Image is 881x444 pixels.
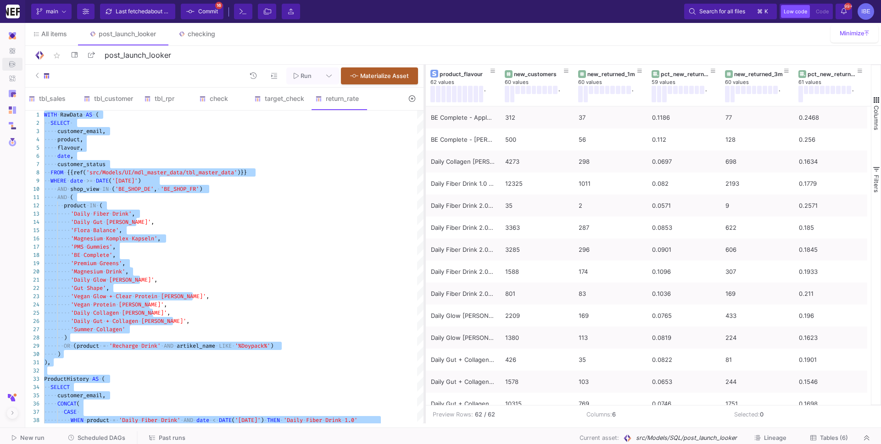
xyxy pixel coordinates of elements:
span: ···· [44,185,57,193]
span: Balance' [93,227,119,234]
span: · [63,168,67,177]
div: 0.1779 [799,173,862,194]
div: 1011 [579,173,642,194]
div: 18 [23,251,39,259]
span: ···· [44,259,57,267]
span: 'Daily [71,218,90,226]
span: Code [816,8,829,15]
span: Commit [198,5,218,18]
span: ···· [44,127,57,135]
img: Navigation icon [9,138,17,146]
span: 99+ [844,3,852,10]
div: 0.211 [799,283,862,305]
div: 3 [23,127,39,135]
div: tbl_sales [28,95,72,102]
span: customer_status [57,161,106,168]
div: 0.112 [652,129,715,150]
span: · [83,111,86,119]
img: SQL-Model type child icon [84,95,90,102]
span: ···· [44,243,57,251]
div: 8 [23,168,39,177]
span: Filters [873,175,880,193]
span: k [764,6,768,17]
span: , [112,251,116,259]
div: 61 values [798,79,867,86]
span: · [57,111,60,119]
div: target_check [254,95,304,102]
span: · [80,251,84,259]
img: SQL-Model type child icon [199,95,206,102]
span: · [99,185,102,193]
span: date [57,152,70,160]
span: '[DATE]' [112,177,138,184]
a: Navigation icon [2,135,22,150]
div: product_flavour [440,71,491,78]
div: 35 [505,195,569,216]
span: · [90,276,93,284]
img: SQL-Model type child icon [315,95,322,102]
div: pct_new_returned_1m [661,71,711,78]
span: · [157,185,160,193]
div: 500 [505,129,569,150]
span: ···· [57,267,71,276]
div: pct_new_returned_3m [808,71,858,78]
div: new_customers [514,71,564,78]
span: ( [96,111,99,118]
span: ···· [44,276,57,284]
span: ···· [44,267,57,276]
span: Tables (6) [820,434,848,441]
button: Last fetchedabout 5 hours ago [100,4,175,19]
div: Daily Collagen [PERSON_NAME] - Neutral [431,151,495,172]
span: IN [89,202,96,209]
img: SQL Model [623,433,632,443]
span: Kapseln' [132,235,157,242]
img: Navigation icon [9,122,16,129]
div: 7 [23,160,39,168]
div: 12 [23,201,39,210]
img: SQL-Model type child icon [144,95,151,102]
span: · [83,177,86,185]
div: post_launch_looker [99,30,156,38]
span: 'PMS [71,243,84,250]
span: ···· [44,144,57,152]
span: , [151,218,154,226]
span: , [154,185,157,193]
span: · [90,218,93,226]
span: 'Daily [71,276,90,283]
span: , [106,284,109,292]
div: 9 [23,177,39,185]
button: IBE [855,3,874,20]
span: · [84,243,87,251]
span: ···· [44,135,57,144]
div: 11 [23,193,39,201]
span: Scheduled DAGs [78,434,125,441]
span: · [90,210,93,218]
div: 0.1036 [652,283,715,305]
div: 0.1096 [652,261,715,283]
span: 'Magnesium [71,235,103,242]
div: 0.0697 [652,151,715,172]
div: 83 [579,283,642,305]
div: 9 [725,195,789,216]
span: · [92,111,95,119]
div: . [779,86,780,102]
div: 307 [725,261,789,283]
div: 287 [579,217,642,239]
img: SQL-Model type child icon [254,95,261,102]
span: ···· [57,210,71,218]
span: ( [70,194,73,201]
span: ···· [57,284,71,292]
span: ···· [44,226,57,234]
span: 'BE_SHOP_DE' [115,185,154,193]
span: ) [138,177,141,184]
div: BE Complete - Apple Kiwi [431,107,495,128]
span: 'Magnesium [71,268,103,275]
div: 0.2571 [799,195,862,216]
span: , [112,243,116,250]
button: Low code [781,5,810,18]
div: 77 [725,107,789,128]
span: AND [57,194,67,201]
div: 1588 [505,261,569,283]
span: 'src/Models/UI/mdl_master_data/tbl_master_data' [86,169,237,176]
div: Daily Fiber Drink 2.0 - Choco [431,239,495,261]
